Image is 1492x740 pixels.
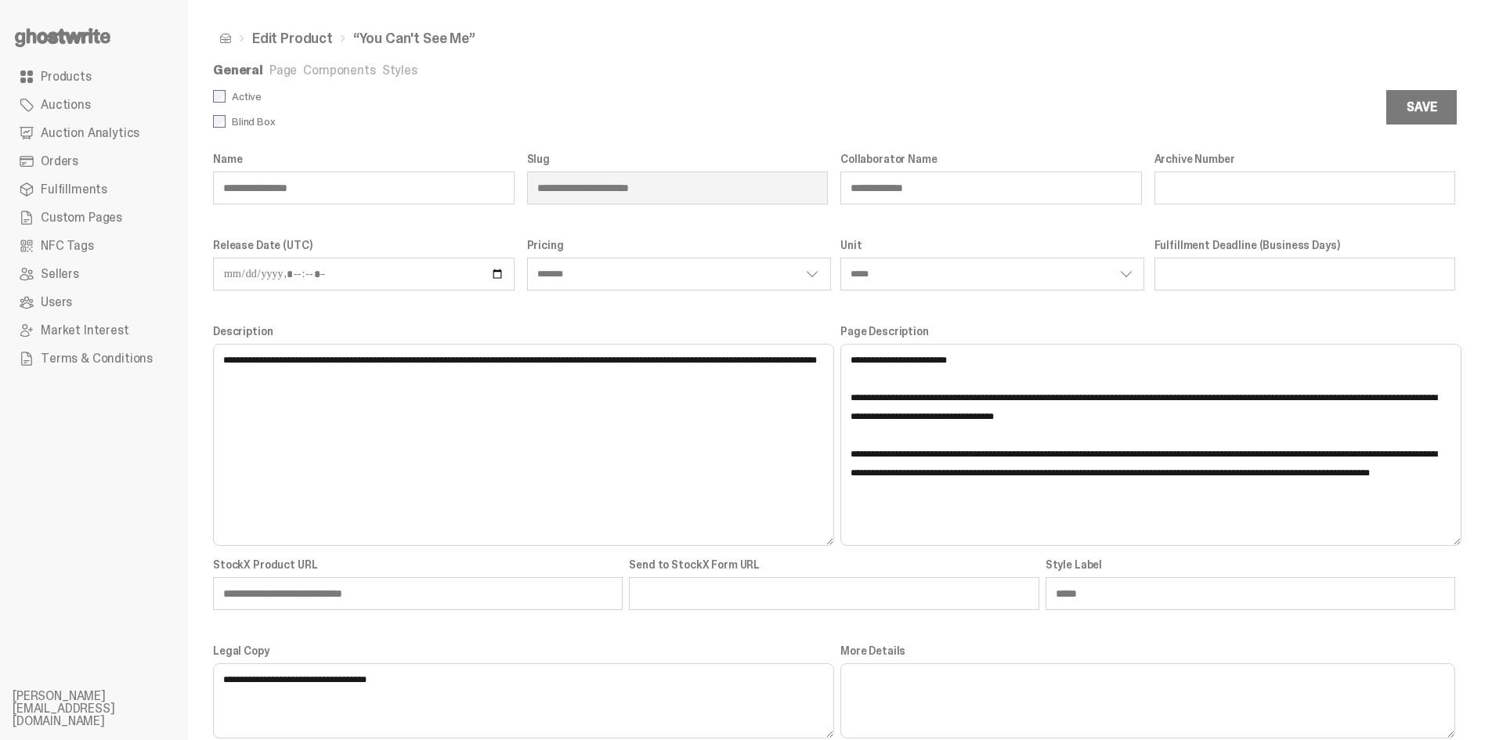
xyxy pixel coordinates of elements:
[13,260,175,288] a: Sellers
[213,153,515,165] label: Name
[333,31,475,45] li: “You Can't See Me”
[213,115,226,128] input: Blind Box
[41,268,79,280] span: Sellers
[840,153,1142,165] label: Collaborator Name
[840,644,1455,657] label: More Details
[213,62,263,78] a: General
[213,239,515,251] label: Release Date (UTC)
[41,99,91,111] span: Auctions
[840,239,1142,251] label: Unit
[41,127,139,139] span: Auction Analytics
[41,155,78,168] span: Orders
[629,558,1039,571] label: Send to StockX Form URL
[1154,153,1456,165] label: Archive Number
[213,115,834,128] label: Blind Box
[1046,558,1455,571] label: Style Label
[382,62,417,78] a: Styles
[13,63,175,91] a: Products
[41,211,122,224] span: Custom Pages
[213,90,834,103] label: Active
[13,232,175,260] a: NFC Tags
[41,324,129,337] span: Market Interest
[213,90,226,103] input: Active
[41,352,153,365] span: Terms & Conditions
[13,316,175,345] a: Market Interest
[1154,239,1456,251] label: Fulfillment Deadline (Business Days)
[13,91,175,119] a: Auctions
[213,558,623,571] label: StockX Product URL
[41,70,92,83] span: Products
[13,204,175,232] a: Custom Pages
[13,345,175,373] a: Terms & Conditions
[41,183,107,196] span: Fulfillments
[1407,101,1436,114] div: Save
[41,240,94,252] span: NFC Tags
[13,288,175,316] a: Users
[13,147,175,175] a: Orders
[303,62,375,78] a: Components
[13,119,175,147] a: Auction Analytics
[13,690,200,727] li: [PERSON_NAME][EMAIL_ADDRESS][DOMAIN_NAME]
[527,239,829,251] label: Pricing
[213,644,828,657] label: Legal Copy
[840,325,1455,338] label: Page Description
[41,296,72,309] span: Users
[213,325,828,338] label: Description
[252,31,333,45] a: Edit Product
[13,175,175,204] a: Fulfillments
[1386,90,1457,125] button: Save
[527,153,829,165] label: Slug
[269,62,297,78] a: Page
